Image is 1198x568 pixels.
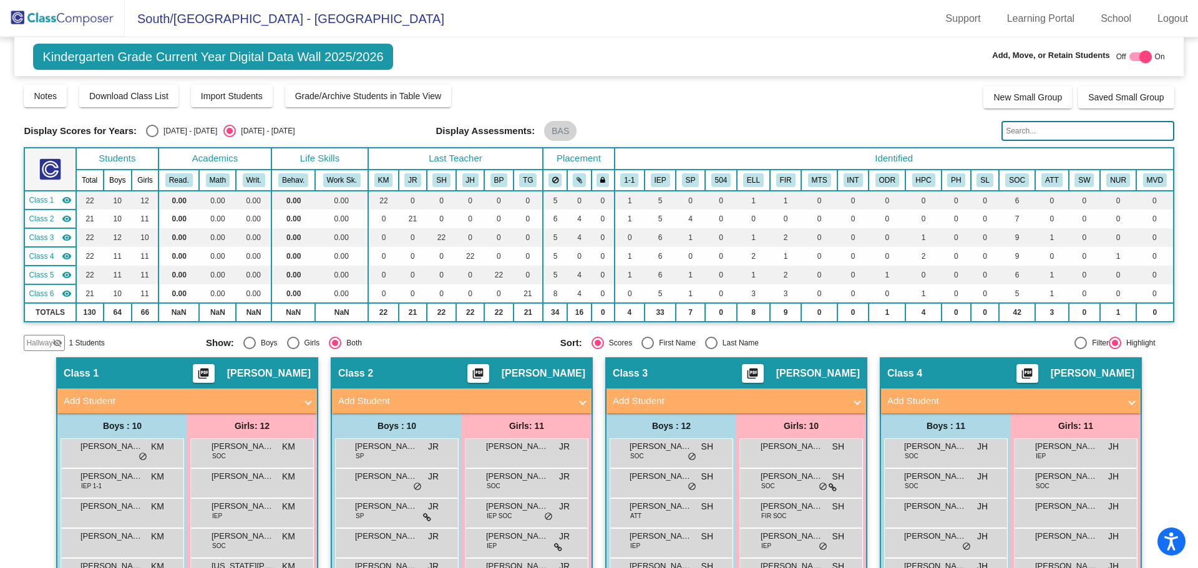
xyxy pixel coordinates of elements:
td: 0 [801,191,837,209]
th: Student is enrolled in MVED program [1136,170,1173,191]
td: 0.00 [271,266,316,284]
td: 1 [615,266,645,284]
td: 0.00 [271,209,316,228]
mat-icon: visibility [62,233,72,243]
span: Download Class List [89,91,168,101]
td: 1 [770,191,801,209]
td: 0.00 [315,247,368,266]
td: 0 [905,266,941,284]
td: 0.00 [271,191,316,209]
td: 1 [676,266,705,284]
button: KM [374,173,393,187]
td: 0 [368,209,399,228]
th: Girls [132,170,158,191]
td: 6 [999,191,1035,209]
button: Print Students Details [1016,364,1038,383]
td: 22 [456,247,484,266]
td: 1 [869,266,905,284]
span: Class 1 [29,195,54,206]
td: 0.00 [236,191,271,209]
th: School-linked Therapist Scheduled [971,170,999,191]
td: 0.00 [236,284,271,303]
td: 0 [615,228,645,247]
td: 0 [971,191,999,209]
button: ATT [1041,173,1062,187]
th: Keep with students [567,170,591,191]
td: 1 [615,191,645,209]
th: Karissa Minks [368,170,399,191]
span: New Small Group [993,92,1062,102]
th: Tressa Gruenzner [514,170,543,191]
td: 0.00 [271,247,316,266]
span: Add, Move, or Retain Students [992,49,1110,62]
button: ODR [875,173,899,187]
td: 0 [592,191,615,209]
td: 0 [801,209,837,228]
th: Heavy Parent Communication [905,170,941,191]
th: Total [76,170,104,191]
th: Academics [158,148,271,170]
th: Keep away students [543,170,567,191]
td: 0 [427,191,456,209]
span: Display Scores for Years: [24,125,137,137]
td: 11 [132,266,158,284]
button: FIR [776,173,796,187]
td: 0 [801,247,837,266]
td: 0 [1069,247,1100,266]
td: 0 [971,266,999,284]
button: Grade/Archive Students in Table View [285,85,452,107]
button: SW [1074,173,1094,187]
td: 0 [1136,191,1173,209]
th: Placement [543,148,615,170]
mat-icon: visibility [62,251,72,261]
td: 4 [676,209,705,228]
span: Display Assessments: [436,125,535,137]
td: 0 [1100,266,1136,284]
td: 6 [645,266,676,284]
td: Joyce Harvey - No Class Name [24,247,75,266]
th: Academic Intervention Service Provider(s) [837,170,869,191]
td: 0 [869,247,905,266]
td: 0 [456,228,484,247]
span: Notes [34,91,57,101]
td: 0.00 [199,247,236,266]
td: 0.00 [199,266,236,284]
th: Life Skills [271,148,368,170]
td: 0 [368,228,399,247]
td: 5 [645,191,676,209]
span: Grade/Archive Students in Table View [295,91,442,101]
td: 0.00 [315,209,368,228]
td: 0 [837,247,869,266]
td: 0.00 [271,228,316,247]
td: 0 [1100,209,1136,228]
td: 0 [514,247,543,266]
td: 2 [737,247,770,266]
span: Class 2 [29,213,54,224]
th: Janaye Rouillard [399,170,427,191]
span: Off [1116,51,1126,62]
td: 0 [971,209,999,228]
button: Work Sk. [323,173,361,187]
button: MVD [1143,173,1167,187]
button: Print Students Details [742,364,764,383]
td: 0 [837,228,869,247]
td: 6 [999,266,1035,284]
td: 0 [399,228,427,247]
button: TG [519,173,537,187]
td: 0 [1100,191,1136,209]
td: 12 [132,191,158,209]
td: 0 [567,191,591,209]
td: 22 [76,228,104,247]
td: 2 [770,228,801,247]
td: 10 [104,209,132,228]
td: 0 [737,209,770,228]
td: 0 [705,247,737,266]
button: Print Students Details [193,364,215,383]
button: 1-1 [620,173,638,187]
button: Behav. [278,173,308,187]
td: 0 [942,266,971,284]
td: 0 [869,191,905,209]
td: 0.00 [158,209,199,228]
button: Writ. [243,173,265,187]
a: Support [936,9,991,29]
